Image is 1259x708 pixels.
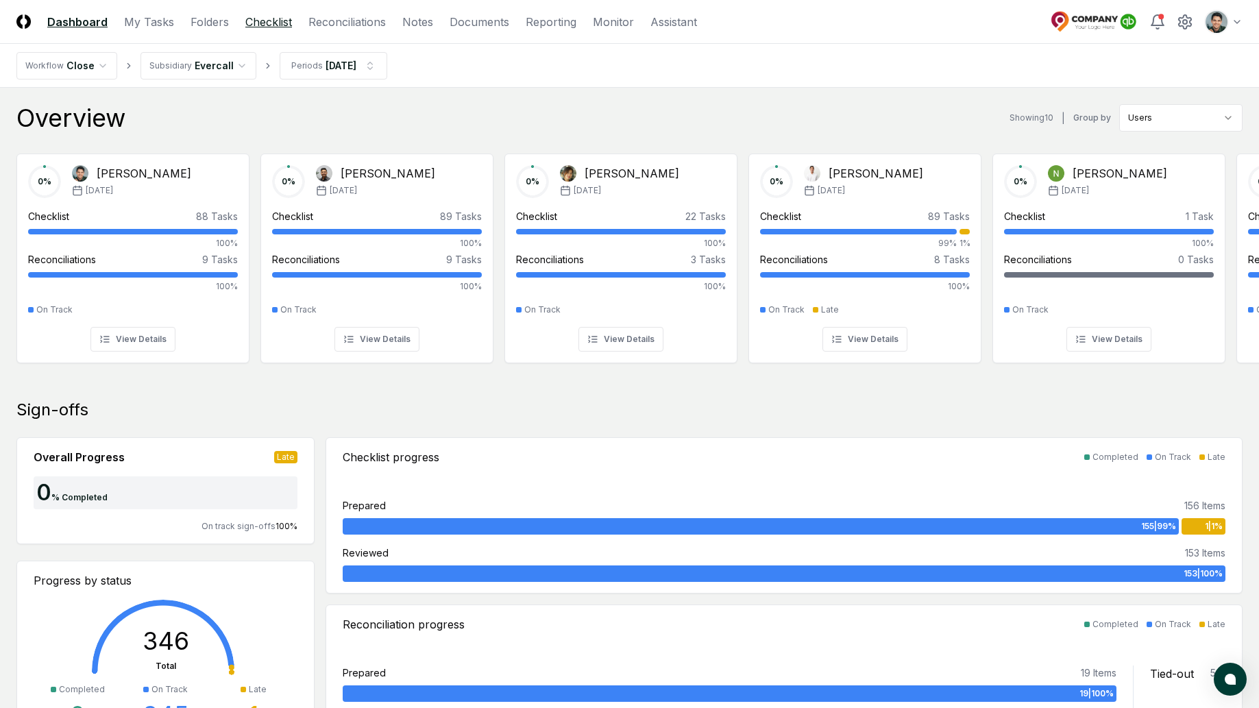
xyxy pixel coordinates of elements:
div: 9 Tasks [202,252,238,267]
a: Folders [191,14,229,30]
a: Checklist [245,14,292,30]
span: 19 | 100 % [1079,687,1114,700]
a: Notes [402,14,433,30]
span: [DATE] [330,184,357,197]
div: Late [821,304,839,316]
div: [PERSON_NAME] [829,165,923,182]
div: [PERSON_NAME] [1073,165,1167,182]
div: Checklist [272,209,313,223]
div: 100% [28,280,238,293]
div: Progress by status [34,572,297,589]
div: 156 Items [1184,498,1225,513]
a: 0%Nayeli Acuña[PERSON_NAME][DATE]Checklist1 Task100%Reconciliations0 TasksOn TrackView Details [992,143,1225,363]
button: View Details [822,327,907,352]
div: 22 Tasks [685,209,726,223]
button: View Details [1066,327,1151,352]
div: Late [1208,618,1225,631]
div: Checklist progress [343,449,439,465]
div: 100% [760,280,970,293]
a: Checklist progressCompletedOn TrackLatePrepared156 Items155|99%1|1%Reviewed153 Items153|100% [326,437,1243,594]
div: 100% [28,237,238,249]
div: 3 Tasks [691,252,726,267]
a: Reporting [526,14,576,30]
img: d09822cc-9b6d-4858-8d66-9570c114c672_298d096e-1de5-4289-afae-be4cc58aa7ae.png [1206,11,1227,33]
img: Jane Liu [560,165,576,182]
div: 89 Tasks [440,209,482,223]
img: CloseCore Demo logo [1050,11,1138,33]
div: 8 Tasks [934,252,970,267]
div: 1 Task [1186,209,1214,223]
img: Nayeli Acuña [1048,165,1064,182]
div: Late [249,683,267,696]
span: 155 | 99 % [1141,520,1176,533]
div: Prepared [343,498,386,513]
div: Reconciliations [516,252,584,267]
div: 88 Tasks [196,209,238,223]
div: 1% [959,237,970,249]
div: Sign-offs [16,399,1243,421]
div: On Track [1155,451,1191,463]
div: 153 Items [1185,546,1225,560]
a: 0%Jane Liu[PERSON_NAME][DATE]Checklist22 Tasks100%Reconciliations3 Tasks100%On TrackView Details [504,143,737,363]
a: Assistant [650,14,697,30]
div: Tied-out [1150,666,1194,682]
div: 100% [272,237,482,249]
div: Periods [291,60,323,72]
div: 99% [760,237,957,249]
div: Checklist [516,209,557,223]
div: 9 Tasks [446,252,482,267]
div: Completed [1092,451,1138,463]
div: 100% [516,237,726,249]
div: Checklist [28,209,69,223]
div: 100% [272,280,482,293]
button: View Details [334,327,419,352]
span: [DATE] [574,184,601,197]
button: View Details [90,327,175,352]
div: 100% [1004,237,1214,249]
div: On Track [36,304,73,316]
div: Prepared [343,666,386,680]
span: 153 | 100 % [1184,567,1223,580]
div: On Track [768,304,805,316]
div: On Track [1155,618,1191,631]
div: Completed [59,683,105,696]
button: Periods[DATE] [280,52,387,80]
a: Documents [450,14,509,30]
a: Monitor [593,14,634,30]
a: 0%Fausto Lucero[PERSON_NAME][DATE]Checklist89 Tasks100%Reconciliations9 Tasks100%On TrackView Det... [260,143,493,363]
a: My Tasks [124,14,174,30]
button: atlas-launcher [1214,663,1247,696]
div: Overview [16,104,125,132]
a: 0%Jonas Reyes[PERSON_NAME][DATE]Checklist89 Tasks99%1%Reconciliations8 Tasks100%On TrackLateView ... [748,143,981,363]
span: [DATE] [1062,184,1089,197]
div: Reconciliations [272,252,340,267]
span: On track sign-offs [201,521,276,531]
label: Group by [1073,114,1111,122]
div: Subsidiary [149,60,192,72]
a: Dashboard [47,14,108,30]
div: Checklist [1004,209,1045,223]
div: [PERSON_NAME] [97,165,191,182]
div: On Track [1012,304,1049,316]
img: Fausto Lucero [316,165,332,182]
div: 0 [34,482,51,504]
div: 19 Items [1081,666,1116,680]
div: Workflow [25,60,64,72]
img: Jonas Reyes [804,165,820,182]
span: [DATE] [818,184,845,197]
div: Late [1208,451,1225,463]
div: On Track [524,304,561,316]
div: Reconciliations [1004,252,1072,267]
div: Reconciliations [760,252,828,267]
div: [PERSON_NAME] [585,165,679,182]
div: 100% [516,280,726,293]
span: 100 % [276,521,297,531]
div: Showing 10 [1010,112,1053,124]
img: Logo [16,14,31,29]
div: | [1062,111,1065,125]
div: Overall Progress [34,449,125,465]
div: Reconciliation progress [343,616,465,633]
div: Reconciliations [28,252,96,267]
button: View Details [578,327,663,352]
div: 5 % [1210,666,1225,682]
